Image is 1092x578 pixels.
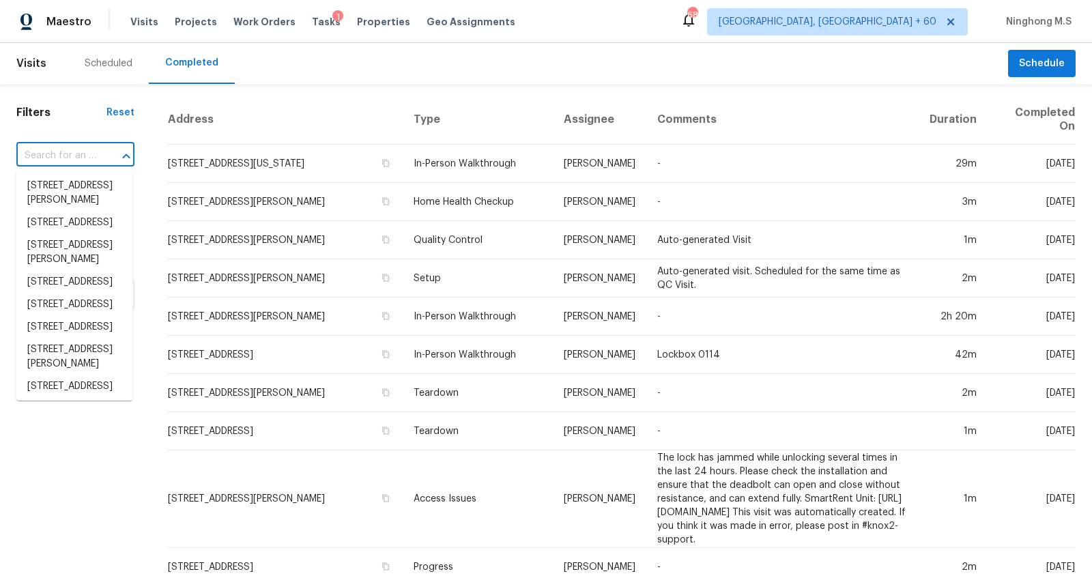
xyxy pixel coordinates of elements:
td: - [646,298,919,336]
li: [STREET_ADDRESS][PERSON_NAME] [16,175,132,212]
div: 689 [687,8,697,22]
td: 2m [919,374,988,412]
button: Close [117,147,136,166]
td: [STREET_ADDRESS][PERSON_NAME] [167,450,403,548]
div: Scheduled [85,57,132,70]
li: [STREET_ADDRESS][PERSON_NAME] [16,234,132,271]
div: Completed [165,56,218,70]
td: [DATE] [988,183,1076,221]
td: 29m [919,145,988,183]
td: Access Issues [403,450,553,548]
th: Address [167,95,403,145]
span: Tasks [312,17,341,27]
td: [STREET_ADDRESS] [167,336,403,374]
span: Ninghong M.S [1001,15,1072,29]
td: Setup [403,259,553,298]
td: [PERSON_NAME] [553,183,646,221]
td: Teardown [403,412,553,450]
td: In-Person Walkthrough [403,145,553,183]
td: [DATE] [988,412,1076,450]
span: Projects [175,15,217,29]
td: [DATE] [988,298,1076,336]
td: [STREET_ADDRESS][PERSON_NAME] [167,374,403,412]
td: [DATE] [988,259,1076,298]
td: 3m [919,183,988,221]
td: [STREET_ADDRESS][PERSON_NAME] [167,221,403,259]
li: [STREET_ADDRESS] [16,212,132,234]
td: 2m [919,259,988,298]
td: [PERSON_NAME] [553,145,646,183]
button: Copy Address [379,310,392,322]
td: In-Person Walkthrough [403,336,553,374]
td: Teardown [403,374,553,412]
h1: Filters [16,106,106,119]
span: Maestro [46,15,91,29]
li: [STREET_ADDRESS] [16,375,132,398]
td: [DATE] [988,221,1076,259]
td: [STREET_ADDRESS][US_STATE] [167,145,403,183]
span: Visits [130,15,158,29]
th: Duration [919,95,988,145]
td: Auto-generated Visit [646,221,919,259]
td: The lock has jammed while unlocking several times in the last 24 hours. Please check the installa... [646,450,919,548]
li: [STREET_ADDRESS][PERSON_NAME] [16,338,132,375]
li: [STREET_ADDRESS] [16,271,132,293]
td: - [646,183,919,221]
td: [PERSON_NAME] [553,298,646,336]
button: Copy Address [379,233,392,246]
td: [PERSON_NAME] [553,412,646,450]
td: [PERSON_NAME] [553,259,646,298]
span: Geo Assignments [427,15,515,29]
span: Properties [357,15,410,29]
th: Assignee [553,95,646,145]
td: Quality Control [403,221,553,259]
th: Comments [646,95,919,145]
td: 2h 20m [919,298,988,336]
td: Auto-generated visit. Scheduled for the same time as QC Visit. [646,259,919,298]
td: [PERSON_NAME] [553,221,646,259]
td: [DATE] [988,450,1076,548]
span: [GEOGRAPHIC_DATA], [GEOGRAPHIC_DATA] + 60 [719,15,936,29]
td: Home Health Checkup [403,183,553,221]
span: Visits [16,48,46,78]
span: Schedule [1019,55,1065,72]
th: Type [403,95,553,145]
td: Lockbox 0114 [646,336,919,374]
button: Copy Address [379,348,392,360]
td: [STREET_ADDRESS][PERSON_NAME] [167,183,403,221]
td: 1m [919,412,988,450]
td: [PERSON_NAME] [553,336,646,374]
td: 42m [919,336,988,374]
td: [PERSON_NAME] [553,374,646,412]
td: - [646,374,919,412]
td: - [646,145,919,183]
button: Copy Address [379,195,392,207]
td: [PERSON_NAME] [553,450,646,548]
th: Completed On [988,95,1076,145]
button: Copy Address [379,560,392,573]
td: [DATE] [988,336,1076,374]
span: Work Orders [233,15,296,29]
td: [STREET_ADDRESS][PERSON_NAME] [167,259,403,298]
td: 1m [919,221,988,259]
td: In-Person Walkthrough [403,298,553,336]
button: Copy Address [379,157,392,169]
button: Schedule [1008,50,1076,78]
li: [STREET_ADDRESS] [16,316,132,338]
td: [DATE] [988,145,1076,183]
td: - [646,412,919,450]
td: [STREET_ADDRESS][PERSON_NAME] [167,298,403,336]
td: [STREET_ADDRESS] [167,412,403,450]
button: Copy Address [379,272,392,284]
li: [STREET_ADDRESS][PERSON_NAME] [16,398,132,435]
button: Copy Address [379,386,392,399]
div: Reset [106,106,134,119]
td: 1m [919,450,988,548]
td: [DATE] [988,374,1076,412]
button: Copy Address [379,492,392,504]
div: 1 [332,10,343,24]
input: Search for an address... [16,145,96,167]
button: Copy Address [379,424,392,437]
li: [STREET_ADDRESS] [16,293,132,316]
